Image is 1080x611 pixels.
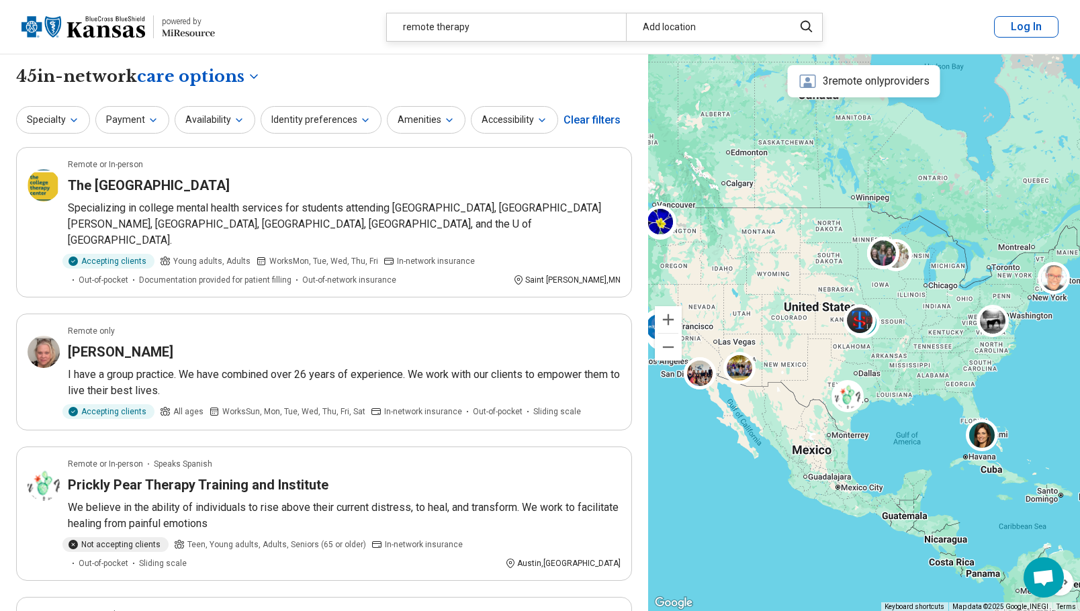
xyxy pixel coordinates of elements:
span: Documentation provided for patient filling [139,274,291,286]
p: Remote or In-person [68,458,143,470]
div: 3 remote only providers [788,65,940,97]
p: Remote only [68,325,115,337]
span: In-network insurance [385,538,463,551]
p: Specializing in college mental health services for students attending [GEOGRAPHIC_DATA], [GEOGRAP... [68,200,621,248]
span: Works Sun, Mon, Tue, Wed, Thu, Fri, Sat [222,406,365,418]
button: Zoom in [655,306,682,333]
button: Payment [95,106,169,134]
h1: 45 in-network [16,65,261,88]
span: Map data ©2025 Google, INEGI [952,603,1048,610]
button: Zoom out [655,334,682,361]
span: Teen, Young adults, Adults, Seniors (65 or older) [187,538,366,551]
p: Remote or In-person [68,158,143,171]
span: Works Mon, Tue, Wed, Thu, Fri [269,255,378,267]
span: Sliding scale [139,557,187,569]
div: Clear filters [564,104,621,136]
span: Speaks Spanish [154,458,212,470]
div: Add location [626,13,785,41]
h3: Prickly Pear Therapy Training and Institute [68,475,328,494]
button: Identity preferences [261,106,381,134]
span: In-network insurance [384,406,462,418]
button: Specialty [16,106,90,134]
div: Austin , [GEOGRAPHIC_DATA] [505,557,621,569]
span: All ages [173,406,204,418]
span: Out-of-pocket [473,406,523,418]
button: Amenities [387,106,465,134]
button: Log In [994,16,1059,38]
div: Not accepting clients [62,537,169,552]
a: Blue Cross Blue Shield Kansaspowered by [21,11,215,43]
span: Young adults, Adults [173,255,251,267]
div: powered by [162,15,215,28]
h3: [PERSON_NAME] [68,342,173,361]
p: I have a group practice. We have combined over 26 years of experience. We work with our clients t... [68,367,621,399]
h3: The [GEOGRAPHIC_DATA] [68,176,230,195]
div: Accepting clients [62,254,154,269]
img: Blue Cross Blue Shield Kansas [21,11,145,43]
span: Out-of-pocket [79,274,128,286]
a: Terms (opens in new tab) [1056,603,1076,610]
span: Sliding scale [533,406,581,418]
div: Accepting clients [62,404,154,419]
span: In-network insurance [397,255,475,267]
span: Out-of-pocket [79,557,128,569]
div: remote therapy [387,13,626,41]
div: Saint [PERSON_NAME] , MN [513,274,621,286]
span: care options [137,65,244,88]
button: Care options [137,65,261,88]
span: Out-of-network insurance [302,274,396,286]
p: We believe in the ability of individuals to rise above their current distress, to heal, and trans... [68,500,621,532]
div: Open chat [1024,557,1064,598]
button: Accessibility [471,106,558,134]
button: Availability [175,106,255,134]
